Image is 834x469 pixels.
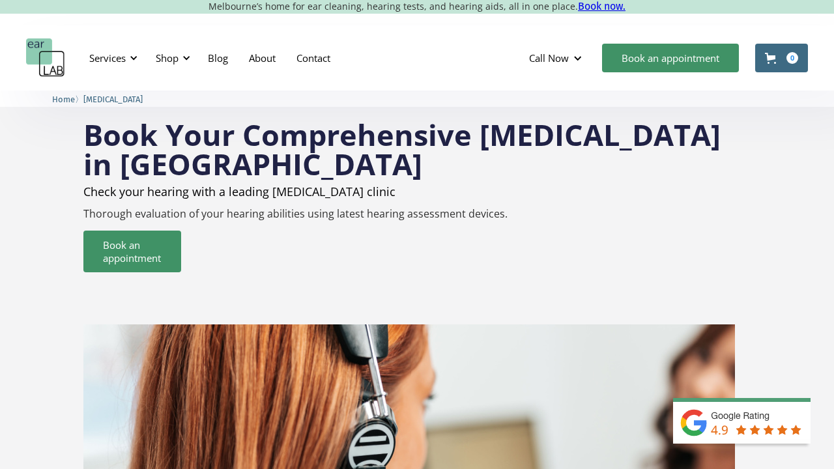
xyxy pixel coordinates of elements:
p: Thorough evaluation of your hearing abilities using latest hearing assessment devices. [83,208,751,220]
h1: Book Your Comprehensive [MEDICAL_DATA] in [GEOGRAPHIC_DATA] [83,120,751,178]
div: Services [89,51,126,64]
a: Book an appointment [83,231,181,272]
div: Call Now [529,51,569,64]
a: Book an appointment [602,44,739,72]
div: Call Now [519,38,596,78]
span: [MEDICAL_DATA] [83,94,143,104]
a: Open cart [755,44,808,72]
a: Contact [286,39,341,77]
a: home [26,38,65,78]
div: 0 [786,52,798,64]
h2: Check your hearing with a leading [MEDICAL_DATA] clinic [83,185,751,198]
div: Services [81,38,141,78]
a: About [238,39,286,77]
span: Home [52,94,75,104]
a: Blog [197,39,238,77]
a: Home [52,92,75,105]
div: Shop [148,38,194,78]
a: [MEDICAL_DATA] [83,92,143,105]
div: Shop [156,51,179,64]
li: 〉 [52,92,83,106]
